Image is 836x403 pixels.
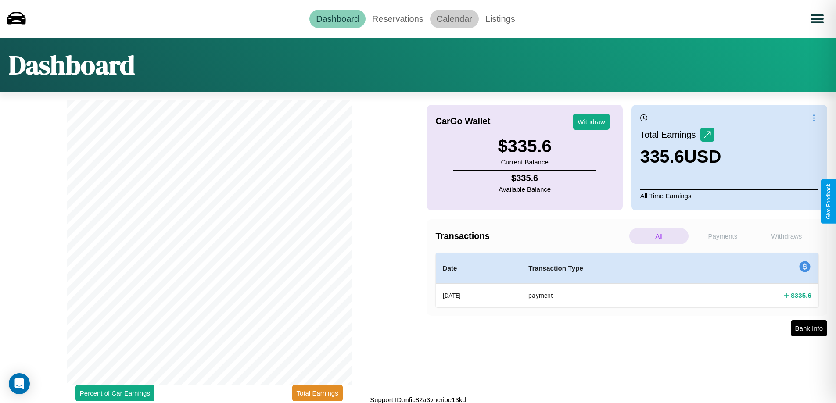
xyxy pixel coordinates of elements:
h3: $ 335.6 [498,136,551,156]
h1: Dashboard [9,47,135,83]
p: Available Balance [499,183,551,195]
table: simple table [436,253,819,307]
a: Listings [479,10,522,28]
h3: 335.6 USD [640,147,721,167]
h4: Date [443,263,515,274]
a: Calendar [430,10,479,28]
p: Total Earnings [640,127,700,143]
p: All Time Earnings [640,189,818,202]
h4: Transactions [436,231,627,241]
button: Bank Info [791,320,827,336]
th: payment [521,284,703,307]
h4: Transaction Type [528,263,696,274]
p: All [629,228,689,244]
button: Total Earnings [292,385,343,401]
p: Payments [693,228,752,244]
p: Current Balance [498,156,551,168]
div: Give Feedback [825,184,832,219]
a: Reservations [366,10,430,28]
h4: $ 335.6 [499,173,551,183]
p: Withdraws [757,228,816,244]
th: [DATE] [436,284,522,307]
a: Dashboard [309,10,366,28]
div: Open Intercom Messenger [9,373,30,394]
button: Withdraw [573,114,610,130]
h4: CarGo Wallet [436,116,491,126]
button: Open menu [805,7,829,31]
button: Percent of Car Earnings [75,385,154,401]
h4: $ 335.6 [791,291,811,300]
